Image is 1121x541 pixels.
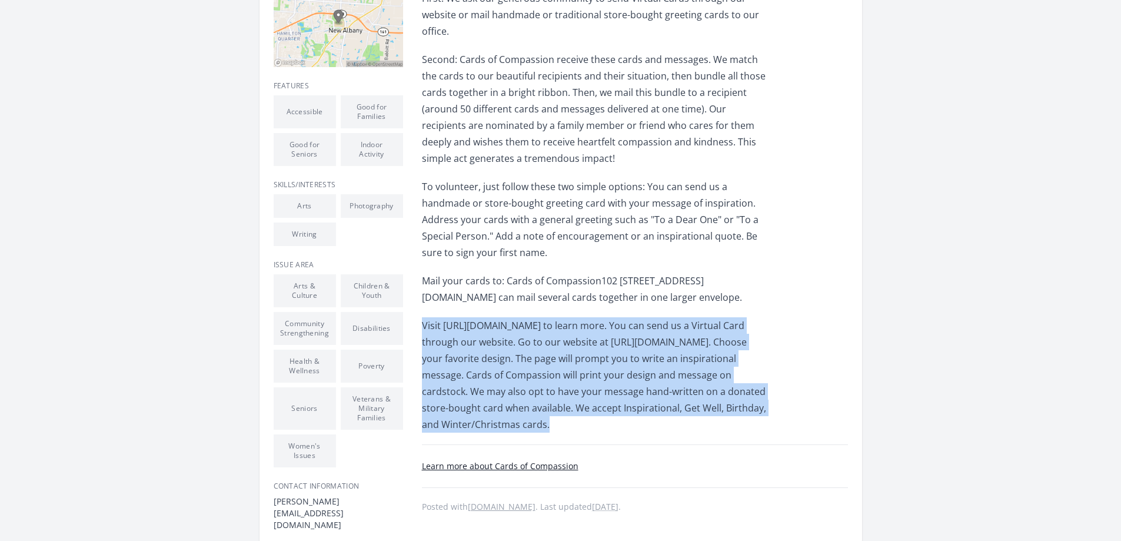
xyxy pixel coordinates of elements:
li: Arts [274,194,336,218]
li: Writing [274,223,336,246]
h3: Features [274,81,403,91]
p: Visit [URL][DOMAIN_NAME] to learn more. You can send us a Virtual Card through our website. Go to... [422,317,766,433]
li: Good for Seniors [274,133,336,166]
li: Disabilities [341,312,403,345]
p: Posted with . Last updated . [422,502,848,512]
li: Indoor Activity [341,133,403,166]
dt: [PERSON_NAME] [274,496,403,507]
a: Learn more about Cards of Compassion [422,460,578,472]
p: To volunteer, just follow these two simple options: You can send us a handmade or store-bought gr... [422,178,766,261]
abbr: Tue, Sep 16, 2025 9:43 AM [592,501,618,512]
p: Second: Cards of Compassion receive these cards and messages. We match the cards to our beautiful... [422,51,766,167]
li: Poverty [341,350,403,383]
a: [DOMAIN_NAME] [468,501,535,512]
li: Photography [341,194,403,218]
li: Seniors [274,387,336,430]
dd: [EMAIL_ADDRESS][DOMAIN_NAME] [274,507,403,531]
li: Good for Families [341,95,403,128]
li: Veterans & Military Families [341,387,403,430]
p: Mail your cards to: Cards of Compassion102 [STREET_ADDRESS][DOMAIN_NAME] can mail several cards t... [422,273,766,306]
li: Accessible [274,95,336,128]
li: Health & Wellness [274,350,336,383]
li: Children & Youth [341,274,403,307]
h3: Skills/Interests [274,180,403,190]
h3: Contact Information [274,482,403,491]
li: Community Strengthening [274,312,336,345]
li: Women's Issues [274,434,336,467]
h3: Issue area [274,260,403,270]
li: Arts & Culture [274,274,336,307]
